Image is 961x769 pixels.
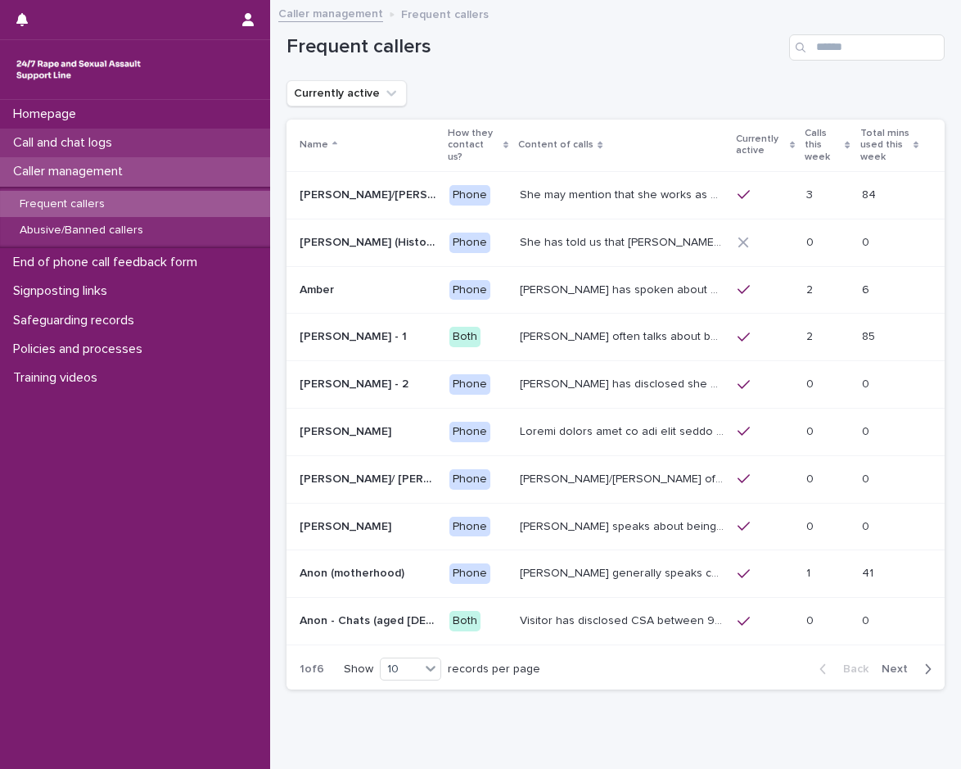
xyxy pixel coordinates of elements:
tr: [PERSON_NAME][PERSON_NAME] PhoneLoremi dolors amet co adi elit seddo eiu tempor in u labor et dol... [286,408,945,455]
p: Call and chat logs [7,135,125,151]
p: 1 of 6 [286,649,337,690]
p: records per page [448,663,540,676]
p: Total mins used this week [860,124,909,166]
img: rhQMoQhaT3yELyF149Cw [13,53,144,86]
p: How they contact us? [448,124,499,166]
p: Name [300,136,328,154]
div: Phone [449,517,490,537]
p: Alison (Historic Plan) [300,233,440,250]
p: 0 [862,422,873,439]
input: Search [789,34,945,61]
div: Both [449,327,480,347]
p: She may mention that she works as a Nanny, looking after two children. Abbie / Emily has let us k... [520,185,727,202]
tr: Anon (motherhood)Anon (motherhood) Phone[PERSON_NAME] generally speaks conversationally about man... [286,550,945,598]
tr: [PERSON_NAME] - 1[PERSON_NAME] - 1 Both[PERSON_NAME] often talks about being raped a night before... [286,314,945,361]
tr: [PERSON_NAME] (Historic Plan)[PERSON_NAME] (Historic Plan) PhoneShe has told us that [PERSON_NAME... [286,219,945,266]
p: 0 [806,517,817,534]
tr: [PERSON_NAME][PERSON_NAME] Phone[PERSON_NAME] speaks about being raped and abused by the police a... [286,503,945,550]
p: 0 [806,611,817,628]
p: Andrew shared that he has been raped and beaten by a group of men in or near his home twice withi... [520,422,727,439]
p: 0 [862,374,873,391]
p: Abusive/Banned callers [7,224,156,237]
tr: [PERSON_NAME]/[PERSON_NAME] (Anon/'I don't know'/'I can't remember')[PERSON_NAME]/[PERSON_NAME] (... [286,171,945,219]
p: 6 [862,280,873,297]
span: Back [833,663,869,675]
p: Amy often talks about being raped a night before or 2 weeks ago or a month ago. She also makes re... [520,327,727,344]
p: Abbie/Emily (Anon/'I don't know'/'I can't remember') [300,185,440,202]
p: [PERSON_NAME] - 2 [300,374,412,391]
h1: Frequent callers [286,35,783,59]
div: Phone [449,233,490,253]
p: [PERSON_NAME] [300,517,395,534]
p: Safeguarding records [7,313,147,328]
p: Currently active [736,130,786,161]
p: 0 [806,233,817,250]
p: 2 [806,280,816,297]
p: Amber [300,280,337,297]
button: Back [806,662,875,676]
div: Phone [449,280,490,301]
p: Amy has disclosed she has survived two rapes, one in the UK and the other in Australia in 2013. S... [520,374,727,391]
a: Caller management [278,3,383,22]
p: Anna/Emma often talks about being raped at gunpoint at the age of 13/14 by her ex-partner, aged 1... [520,469,727,486]
p: 0 [862,233,873,250]
div: Both [449,611,480,631]
p: Anon (motherhood) [300,563,408,581]
p: 0 [806,422,817,439]
p: Homepage [7,106,89,122]
p: Visitor has disclosed CSA between 9-12 years of age involving brother in law who lifted them out ... [520,611,727,628]
p: 2 [806,327,816,344]
p: 0 [862,517,873,534]
p: Frequent callers [7,197,118,211]
p: 85 [862,327,878,344]
p: 0 [862,611,873,628]
button: Currently active [286,80,407,106]
p: Frequent callers [401,4,489,22]
p: Caller generally speaks conversationally about many different things in her life and rarely speak... [520,563,727,581]
p: Policies and processes [7,342,156,357]
div: Phone [449,422,490,442]
span: Next [882,663,918,675]
div: Phone [449,185,490,206]
p: Caller speaks about being raped and abused by the police and her ex-husband of 20 years. She has ... [520,517,727,534]
p: Caller management [7,164,136,179]
button: Next [875,662,945,676]
p: 3 [806,185,816,202]
p: 84 [862,185,879,202]
tr: AmberAmber Phone[PERSON_NAME] has spoken about multiple experiences of [MEDICAL_DATA]. [PERSON_NA... [286,266,945,314]
p: Training videos [7,370,111,386]
tr: Anon - Chats (aged [DEMOGRAPHIC_DATA])Anon - Chats (aged [DEMOGRAPHIC_DATA]) BothVisitor has disc... [286,598,945,645]
p: [PERSON_NAME] [300,422,395,439]
p: 0 [862,469,873,486]
p: Amber has spoken about multiple experiences of sexual abuse. Amber told us she is now 18 (as of 0... [520,280,727,297]
p: 0 [806,374,817,391]
div: Phone [449,374,490,395]
div: Phone [449,563,490,584]
p: Calls this week [805,124,841,166]
p: [PERSON_NAME] - 1 [300,327,410,344]
p: 1 [806,563,814,581]
p: [PERSON_NAME]/ [PERSON_NAME] [300,469,440,486]
p: Content of calls [518,136,593,154]
div: 10 [381,661,420,678]
p: End of phone call feedback form [7,255,210,270]
p: 0 [806,469,817,486]
p: 41 [862,563,877,581]
tr: [PERSON_NAME] - 2[PERSON_NAME] - 2 Phone[PERSON_NAME] has disclosed she has survived two rapes, o... [286,361,945,409]
div: Phone [449,469,490,490]
p: Anon - Chats (aged 16 -17) [300,611,440,628]
p: She has told us that Prince Andrew was involved with her abuse. Men from Hollywood (or 'Hollywood... [520,233,727,250]
p: Show [344,663,373,676]
tr: [PERSON_NAME]/ [PERSON_NAME][PERSON_NAME]/ [PERSON_NAME] Phone[PERSON_NAME]/[PERSON_NAME] often t... [286,455,945,503]
p: Signposting links [7,283,120,299]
